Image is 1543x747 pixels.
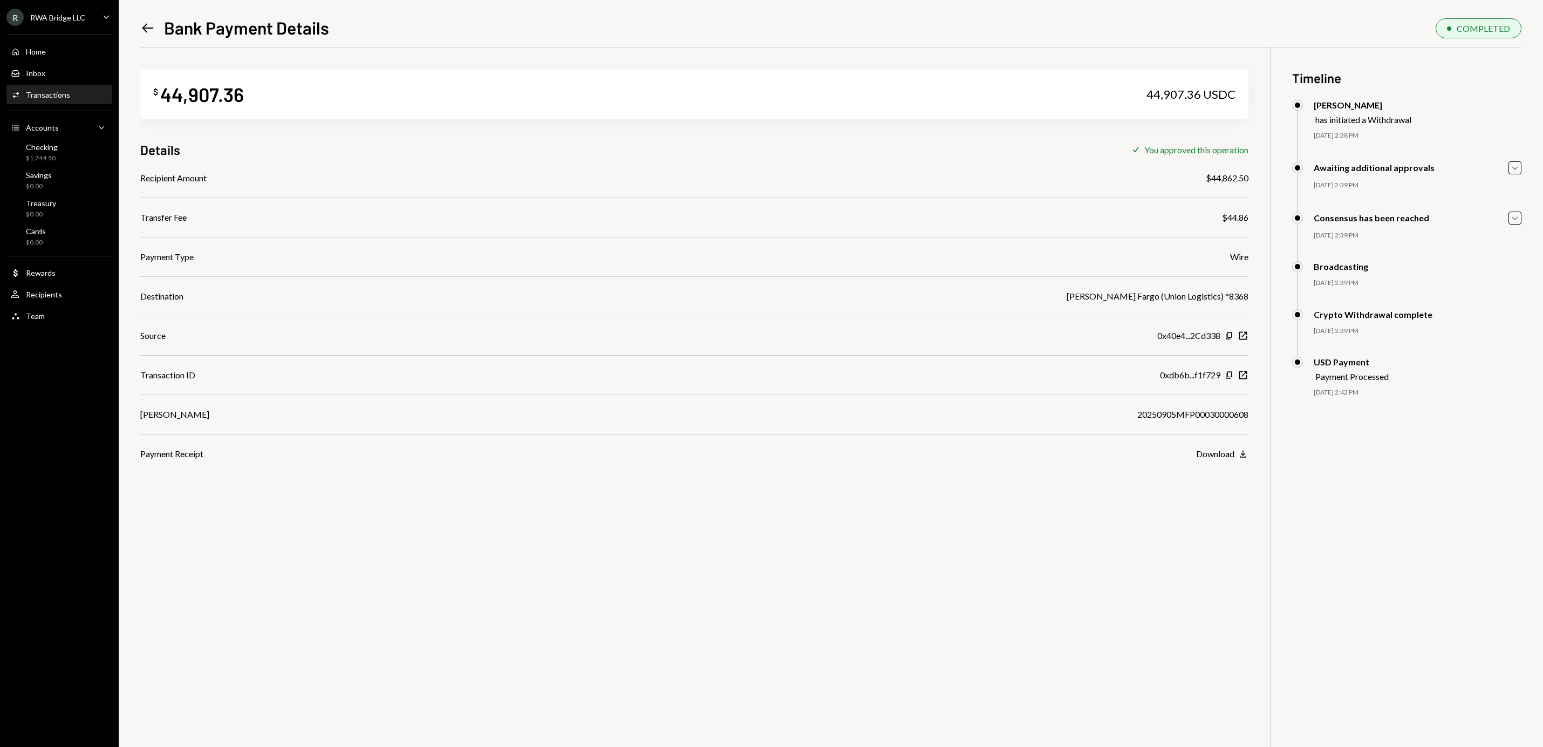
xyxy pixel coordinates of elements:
[140,369,195,382] div: Transaction ID
[153,86,158,97] div: $
[1315,114,1411,125] div: has initiated a Withdrawal
[1314,181,1521,190] div: [DATE] 2:39 PM
[26,311,45,321] div: Team
[140,408,209,421] div: [PERSON_NAME]
[30,13,85,22] div: RWA Bridge LLC
[140,290,183,303] div: Destination
[6,284,112,304] a: Recipients
[1067,290,1248,303] div: [PERSON_NAME] Fargo (Union Logistics) *8368
[140,250,194,263] div: Payment Type
[1160,369,1220,382] div: 0xdb6b...f1f729
[26,69,45,78] div: Inbox
[26,123,59,132] div: Accounts
[1314,279,1521,288] div: [DATE] 2:39 PM
[140,329,166,342] div: Source
[1196,449,1234,459] div: Download
[6,195,112,221] a: Treasury$0.00
[1137,408,1248,421] div: 20250905MFP00030000608
[26,268,56,277] div: Rewards
[1314,162,1435,173] div: Awaiting additional approvals
[6,42,112,61] a: Home
[1144,145,1248,155] div: You approved this operation
[6,263,112,282] a: Rewards
[1314,261,1368,271] div: Broadcasting
[6,167,112,193] a: Savings$0.00
[26,290,62,299] div: Recipients
[1314,357,1389,367] div: USD Payment
[6,223,112,249] a: Cards$0.00
[1292,69,1521,87] h3: Timeline
[1457,23,1510,33] div: COMPLETED
[1314,213,1429,223] div: Consensus has been reached
[1206,172,1248,185] div: $44,862.50
[26,182,52,191] div: $0.00
[1314,100,1411,110] div: [PERSON_NAME]
[160,82,244,106] div: 44,907.36
[140,211,187,224] div: Transfer Fee
[6,139,112,165] a: Checking$1,744.50
[26,199,56,208] div: Treasury
[1314,327,1521,336] div: [DATE] 2:39 PM
[26,47,46,56] div: Home
[1146,87,1235,102] div: 44,907.36 USDC
[1315,371,1389,382] div: Payment Processed
[140,141,180,159] h3: Details
[1314,309,1432,320] div: Crypto Withdrawal complete
[1314,131,1521,140] div: [DATE] 2:38 PM
[1222,211,1248,224] div: $44.86
[26,238,46,247] div: $0.00
[1314,388,1521,397] div: [DATE] 2:42 PM
[26,142,58,152] div: Checking
[1314,231,1521,240] div: [DATE] 2:39 PM
[6,63,112,83] a: Inbox
[164,17,329,38] h1: Bank Payment Details
[140,172,207,185] div: Recipient Amount
[26,90,70,99] div: Transactions
[26,227,46,236] div: Cards
[1157,329,1220,342] div: 0x40e4...2Cd338
[26,154,58,163] div: $1,744.50
[26,171,52,180] div: Savings
[6,9,24,26] div: R
[140,447,203,460] div: Payment Receipt
[1230,250,1248,263] div: Wire
[6,85,112,104] a: Transactions
[6,118,112,137] a: Accounts
[1196,449,1248,460] button: Download
[6,306,112,325] a: Team
[26,210,56,219] div: $0.00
